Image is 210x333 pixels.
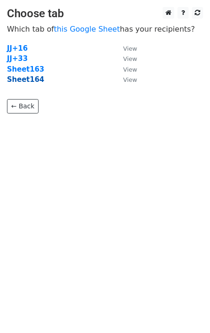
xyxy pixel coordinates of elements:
a: this Google Sheet [54,25,120,33]
a: JJ+33 [7,54,28,63]
small: View [123,66,137,73]
a: View [114,75,137,84]
h3: Choose tab [7,7,203,20]
a: View [114,54,137,63]
p: Which tab of has your recipients? [7,24,203,34]
a: Sheet163 [7,65,44,73]
a: ← Back [7,99,39,113]
small: View [123,45,137,52]
a: JJ+16 [7,44,28,53]
small: View [123,76,137,83]
small: View [123,55,137,62]
a: View [114,65,137,73]
a: View [114,44,137,53]
a: Sheet164 [7,75,44,84]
